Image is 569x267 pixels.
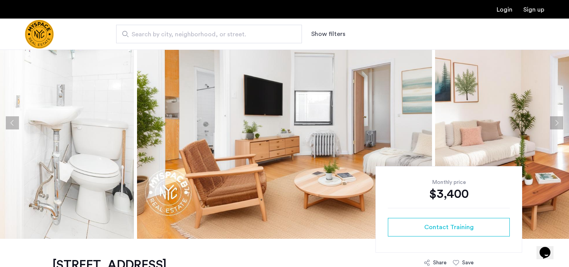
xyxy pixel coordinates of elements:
iframe: chat widget [536,236,561,259]
div: Monthly price [388,179,510,186]
span: Search by city, neighborhood, or street. [132,30,280,39]
div: Share [433,259,447,267]
a: Login [497,7,512,13]
img: apartment [137,7,432,239]
span: Contact Training [424,223,474,232]
div: $3,400 [388,186,510,202]
input: Apartment Search [116,25,302,43]
div: Save [462,259,474,267]
button: Previous apartment [6,116,19,129]
button: Show or hide filters [311,29,345,39]
a: Cazamio Logo [25,20,54,49]
button: button [388,218,510,236]
a: Registration [523,7,544,13]
img: logo [25,20,54,49]
button: Next apartment [550,116,563,129]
